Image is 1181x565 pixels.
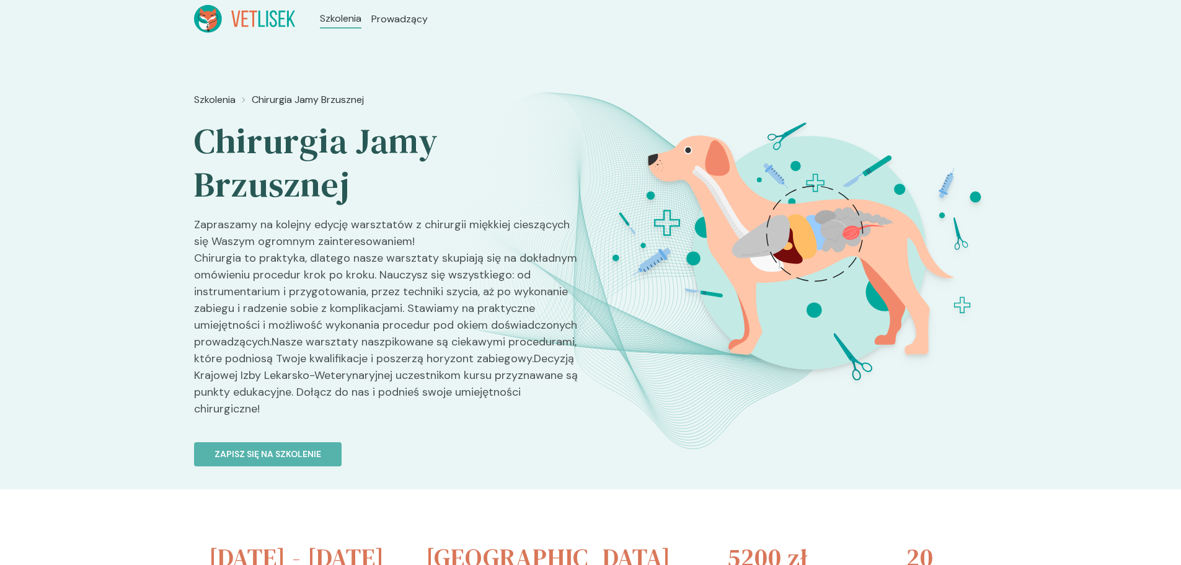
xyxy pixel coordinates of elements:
[194,120,581,207] h2: Chirurgia Jamy Brzusznej
[215,448,321,461] p: Zapisz się na szkolenie
[320,11,361,26] a: Szkolenia
[252,92,364,107] a: Chirurgia Jamy Brzusznej
[194,427,581,466] a: Zapisz się na szkolenie
[194,216,581,427] p: Zapraszamy na kolejny edycję warsztatów z chirurgii miękkiej cieszących się Waszym ogromnym zaint...
[589,87,1029,418] img: aHfRoUMqNJQqH-fb_ChiruJB_BT.svg
[194,442,342,466] button: Zapisz się na szkolenie
[371,12,428,27] a: Prowadzący
[194,92,236,107] a: Szkolenia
